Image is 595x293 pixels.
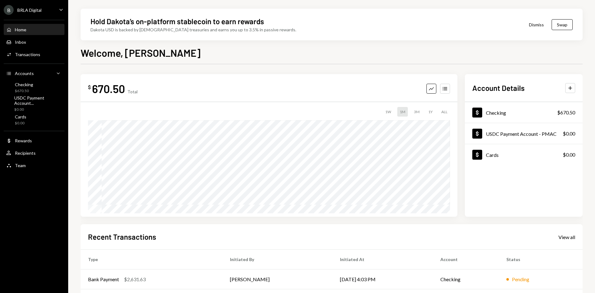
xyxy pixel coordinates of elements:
th: Status [499,250,583,269]
div: Home [15,27,26,32]
div: Total [127,89,138,94]
a: Cards$0.00 [465,144,583,165]
div: $0.00 [15,121,26,126]
div: Recipients [15,150,36,156]
h2: Recent Transactions [88,232,156,242]
div: Transactions [15,52,40,57]
div: Dakota USD is backed by [DEMOGRAPHIC_DATA] treasuries and earns you up to 3.5% in passive rewards. [90,26,296,33]
td: Checking [433,269,499,289]
td: [PERSON_NAME] [223,269,333,289]
th: Initiated At [333,250,433,269]
a: Inbox [4,36,64,47]
div: BRLA Digital [17,7,42,13]
div: 1M [397,107,408,117]
h1: Welcome, [PERSON_NAME] [81,47,201,59]
a: Transactions [4,49,64,60]
button: Dismiss [521,17,552,32]
th: Account [433,250,499,269]
div: Checking [486,110,506,116]
div: Team [15,163,26,168]
a: USDC Payment Account...$0.00 [4,96,64,111]
a: View all [558,233,575,240]
div: $0.00 [563,130,575,137]
div: ALL [439,107,450,117]
h2: Account Details [472,83,525,93]
th: Type [81,250,223,269]
div: $ [88,84,91,90]
div: B [4,5,14,15]
div: Cards [486,152,499,158]
div: Hold Dakota’s on-platform stablecoin to earn rewards [90,16,264,26]
a: Accounts [4,68,64,79]
a: Recipients [4,147,64,158]
div: $2,631.63 [124,276,146,283]
div: 1Y [426,107,435,117]
button: Swap [552,19,573,30]
div: View all [558,234,575,240]
div: $670.50 [15,88,33,94]
div: Accounts [15,71,34,76]
th: Initiated By [223,250,333,269]
a: Rewards [4,135,64,146]
div: Inbox [15,39,26,45]
div: USDC Payment Account - PMAC [486,131,557,137]
td: [DATE] 4:03 PM [333,269,433,289]
div: Checking [15,82,33,87]
a: USDC Payment Account - PMAC$0.00 [465,123,583,144]
div: 670.50 [92,82,125,95]
div: Cards [15,114,26,119]
a: Cards$0.00 [4,112,64,127]
div: $670.50 [557,109,575,116]
div: $0.00 [563,151,575,158]
a: Team [4,160,64,171]
div: 1W [383,107,394,117]
a: Checking$670.50 [4,80,64,95]
div: 3M [412,107,422,117]
div: $0.00 [14,107,62,112]
a: Home [4,24,64,35]
a: Checking$670.50 [465,102,583,123]
div: USDC Payment Account... [14,95,62,106]
div: Rewards [15,138,32,143]
div: Pending [512,276,529,283]
div: Bank Payment [88,276,119,283]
